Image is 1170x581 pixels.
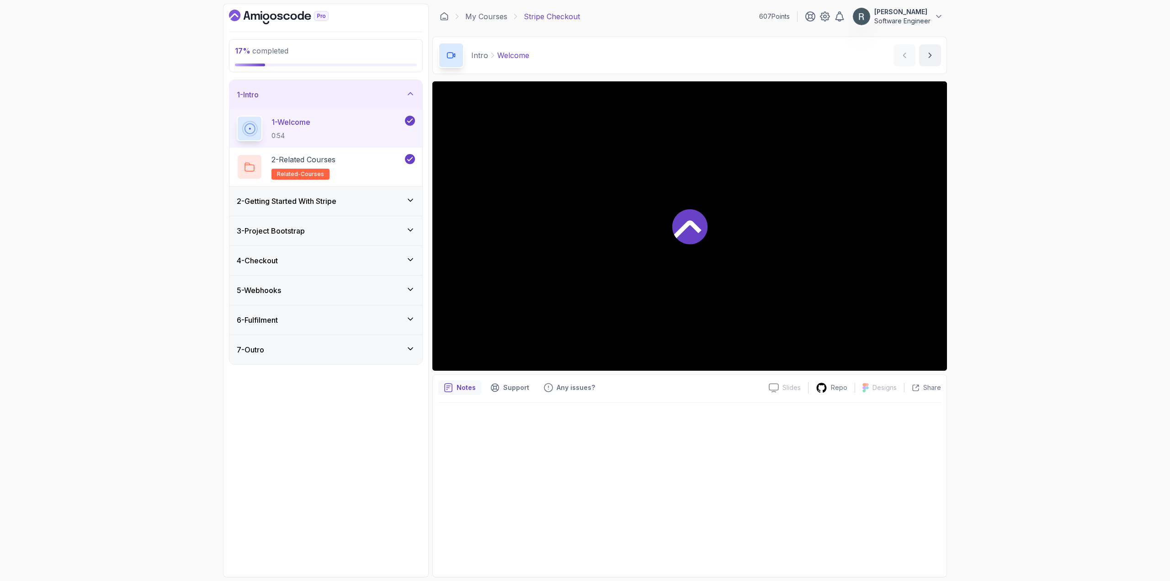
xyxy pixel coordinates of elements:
[503,383,529,392] p: Support
[782,383,801,392] p: Slides
[557,383,595,392] p: Any issues?
[1132,544,1161,572] iframe: chat widget
[277,171,324,178] span: related-courses
[808,382,855,394] a: Repo
[524,11,580,22] p: Stripe Checkout
[440,12,449,21] a: Dashboard
[237,116,415,141] button: 1-Welcome0:54
[229,187,422,216] button: 2-Getting Started With Stripe
[457,383,476,392] p: Notes
[438,380,481,395] button: notes button
[271,117,310,128] p: 1 - Welcome
[919,44,941,66] button: next content
[237,255,278,266] h3: 4 - Checkout
[497,50,529,61] p: Welcome
[874,7,931,16] p: [PERSON_NAME]
[229,335,422,364] button: 7-Outro
[874,16,931,26] p: Software Engineer
[872,383,897,392] p: Designs
[237,225,305,236] h3: 3 - Project Bootstrap
[237,344,264,355] h3: 7 - Outro
[893,44,915,66] button: previous content
[904,383,941,392] button: Share
[229,276,422,305] button: 5-Webhooks
[237,154,415,180] button: 2-Related Coursesrelated-courses
[996,379,1161,540] iframe: chat widget
[237,89,259,100] h3: 1 - Intro
[852,7,943,26] button: user profile image[PERSON_NAME]Software Engineer
[538,380,601,395] button: Feedback button
[229,305,422,335] button: 6-Fulfilment
[271,131,310,140] p: 0:54
[229,80,422,109] button: 1-Intro
[485,380,535,395] button: Support button
[237,285,281,296] h3: 5 - Webhooks
[471,50,488,61] p: Intro
[229,10,350,24] a: Dashboard
[271,154,335,165] p: 2 - Related Courses
[235,46,288,55] span: completed
[237,314,278,325] h3: 6 - Fulfilment
[229,216,422,245] button: 3-Project Bootstrap
[229,246,422,275] button: 4-Checkout
[237,196,336,207] h3: 2 - Getting Started With Stripe
[759,12,790,21] p: 607 Points
[831,383,847,392] p: Repo
[923,383,941,392] p: Share
[853,8,870,25] img: user profile image
[235,46,250,55] span: 17 %
[465,11,507,22] a: My Courses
